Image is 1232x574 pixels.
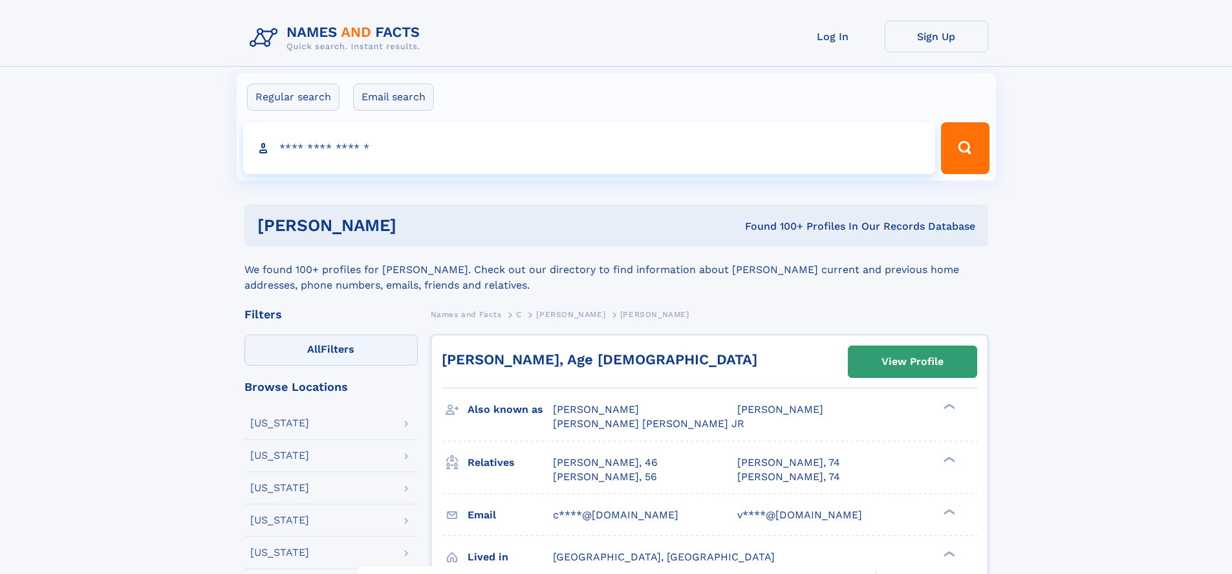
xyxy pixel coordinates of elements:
[442,351,757,368] a: [PERSON_NAME], Age [DEMOGRAPHIC_DATA]
[468,504,553,526] h3: Email
[244,21,431,56] img: Logo Names and Facts
[250,450,309,461] div: [US_STATE]
[940,549,956,558] div: ❯
[553,417,744,430] span: [PERSON_NAME] [PERSON_NAME] JR
[468,452,553,474] h3: Relatives
[940,455,956,463] div: ❯
[570,219,975,234] div: Found 100+ Profiles In Our Records Database
[468,399,553,421] h3: Also known as
[250,483,309,493] div: [US_STATE]
[516,306,522,322] a: C
[257,217,571,234] h1: [PERSON_NAME]
[737,456,840,470] a: [PERSON_NAME], 74
[250,418,309,428] div: [US_STATE]
[941,122,989,174] button: Search Button
[516,310,522,319] span: C
[940,403,956,411] div: ❯
[940,507,956,516] div: ❯
[737,403,823,415] span: [PERSON_NAME]
[468,546,553,568] h3: Lived in
[244,309,418,320] div: Filters
[553,456,658,470] a: [PERSON_NAME], 46
[848,346,977,377] a: View Profile
[431,306,502,322] a: Names and Facts
[353,83,434,111] label: Email search
[307,343,321,355] span: All
[620,310,689,319] span: [PERSON_NAME]
[536,306,605,322] a: [PERSON_NAME]
[250,547,309,558] div: [US_STATE]
[881,347,944,377] div: View Profile
[244,335,418,366] label: Filters
[247,83,340,111] label: Regular search
[885,21,988,52] a: Sign Up
[553,403,639,415] span: [PERSON_NAME]
[244,381,418,393] div: Browse Locations
[553,551,775,563] span: [GEOGRAPHIC_DATA], [GEOGRAPHIC_DATA]
[536,310,605,319] span: [PERSON_NAME]
[244,247,988,293] div: We found 100+ profiles for [PERSON_NAME]. Check out our directory to find information about [PERS...
[737,470,840,484] a: [PERSON_NAME], 74
[781,21,885,52] a: Log In
[250,515,309,525] div: [US_STATE]
[553,470,657,484] a: [PERSON_NAME], 56
[243,122,936,174] input: search input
